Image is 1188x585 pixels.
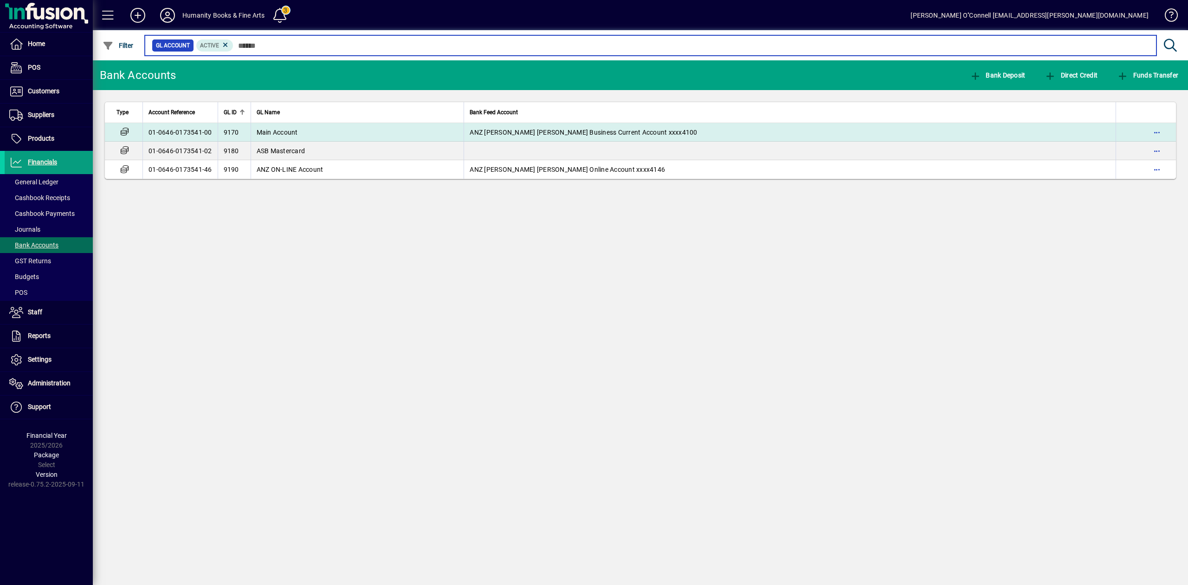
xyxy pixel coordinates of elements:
[100,37,136,54] button: Filter
[257,107,280,117] span: GL Name
[5,325,93,348] a: Reports
[200,42,219,49] span: Active
[28,135,54,142] span: Products
[28,87,59,95] span: Customers
[1045,71,1098,79] span: Direct Credit
[103,42,134,49] span: Filter
[1042,67,1100,84] button: Direct Credit
[224,166,239,173] span: 9190
[26,432,67,439] span: Financial Year
[1149,143,1164,158] button: More options
[5,174,93,190] a: General Ledger
[470,129,697,136] span: ANZ [PERSON_NAME] [PERSON_NAME] Business Current Account xxxx4100
[257,107,458,117] div: GL Name
[968,67,1028,84] button: Bank Deposit
[123,7,153,24] button: Add
[153,7,182,24] button: Profile
[142,123,218,142] td: 01-0646-0173541-00
[5,237,93,253] a: Bank Accounts
[142,160,218,179] td: 01-0646-0173541-46
[116,107,137,117] div: Type
[1115,67,1181,84] button: Funds Transfer
[5,127,93,150] a: Products
[9,289,27,296] span: POS
[224,107,245,117] div: GL ID
[148,107,195,117] span: Account Reference
[5,269,93,285] a: Budgets
[257,129,298,136] span: Main Account
[5,348,93,371] a: Settings
[9,273,39,280] span: Budgets
[28,379,71,387] span: Administration
[257,166,323,173] span: ANZ ON-LINE Account
[100,68,176,83] div: Bank Accounts
[5,80,93,103] a: Customers
[36,471,58,478] span: Version
[5,190,93,206] a: Cashbook Receipts
[28,403,51,410] span: Support
[5,104,93,127] a: Suppliers
[9,194,70,201] span: Cashbook Receipts
[9,257,51,265] span: GST Returns
[5,301,93,324] a: Staff
[5,253,93,269] a: GST Returns
[257,147,305,155] span: ASB Mastercard
[1149,162,1164,177] button: More options
[116,107,129,117] span: Type
[28,64,40,71] span: POS
[470,107,1110,117] div: Bank Feed Account
[5,206,93,221] a: Cashbook Payments
[28,158,57,166] span: Financials
[156,41,190,50] span: GL Account
[196,39,233,52] mat-chip: Activation Status: Active
[970,71,1026,79] span: Bank Deposit
[1149,125,1164,140] button: More options
[5,372,93,395] a: Administration
[9,226,40,233] span: Journals
[5,32,93,56] a: Home
[28,111,54,118] span: Suppliers
[5,221,93,237] a: Journals
[182,8,265,23] div: Humanity Books & Fine Arts
[9,241,58,249] span: Bank Accounts
[910,8,1149,23] div: [PERSON_NAME] O''Connell [EMAIL_ADDRESS][PERSON_NAME][DOMAIN_NAME]
[470,166,665,173] span: ANZ [PERSON_NAME] [PERSON_NAME] Online Account xxxx4146
[28,308,42,316] span: Staff
[142,142,218,160] td: 01-0646-0173541-02
[28,332,51,339] span: Reports
[28,356,52,363] span: Settings
[9,178,58,186] span: General Ledger
[5,396,93,419] a: Support
[470,107,518,117] span: Bank Feed Account
[224,107,237,117] span: GL ID
[34,451,59,459] span: Package
[5,285,93,300] a: POS
[1158,2,1176,32] a: Knowledge Base
[1117,71,1178,79] span: Funds Transfer
[224,147,239,155] span: 9180
[9,210,75,217] span: Cashbook Payments
[5,56,93,79] a: POS
[28,40,45,47] span: Home
[224,129,239,136] span: 9170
